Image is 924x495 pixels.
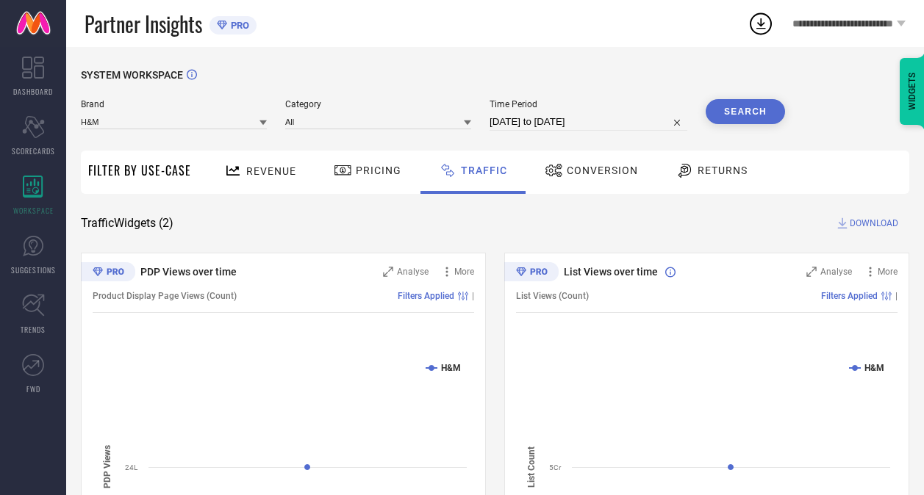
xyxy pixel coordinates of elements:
[26,383,40,394] span: FWD
[285,99,471,109] span: Category
[356,165,401,176] span: Pricing
[397,267,429,277] span: Analyse
[564,266,658,278] span: List Views over time
[864,363,884,373] text: H&M
[13,86,53,97] span: DASHBOARD
[850,216,898,231] span: DOWNLOAD
[81,262,135,284] div: Premium
[895,291,898,301] span: |
[21,324,46,335] span: TRENDS
[102,445,112,488] tspan: PDP Views
[383,267,393,277] svg: Zoom
[441,363,461,373] text: H&M
[820,267,852,277] span: Analyse
[748,10,774,37] div: Open download list
[878,267,898,277] span: More
[472,291,474,301] span: |
[88,162,191,179] span: Filter By Use-Case
[81,216,173,231] span: Traffic Widgets ( 2 )
[246,165,296,177] span: Revenue
[516,291,589,301] span: List Views (Count)
[81,69,183,81] span: SYSTEM WORKSPACE
[490,99,687,109] span: Time Period
[490,113,687,131] input: Select time period
[526,447,537,488] tspan: List Count
[227,20,249,31] span: PRO
[125,463,138,471] text: 24L
[549,463,562,471] text: 5Cr
[461,165,507,176] span: Traffic
[454,267,474,277] span: More
[821,291,878,301] span: Filters Applied
[706,99,785,124] button: Search
[11,264,56,275] span: SUGGESTIONS
[567,165,638,176] span: Conversion
[13,205,54,216] span: WORKSPACE
[93,291,237,301] span: Product Display Page Views (Count)
[140,266,237,278] span: PDP Views over time
[398,291,454,301] span: Filters Applied
[81,99,267,109] span: Brand
[85,9,202,39] span: Partner Insights
[806,267,817,277] svg: Zoom
[12,145,55,156] span: SCORECARDS
[504,262,559,284] div: Premium
[698,165,748,176] span: Returns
